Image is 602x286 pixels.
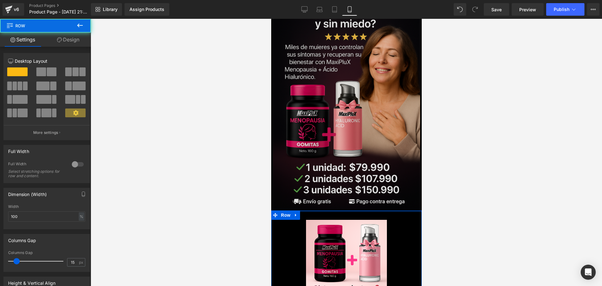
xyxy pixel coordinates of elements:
[8,204,85,209] div: Width
[491,6,502,13] span: Save
[129,7,164,12] div: Assign Products
[8,58,85,64] p: Desktop Layout
[312,3,327,16] a: Laptop
[103,7,118,12] span: Library
[454,3,466,16] button: Undo
[79,212,84,221] div: %
[8,169,65,178] div: Select stretching options for row and content.
[91,3,122,16] a: New Library
[587,3,599,16] button: More
[6,19,69,33] span: Row
[8,192,21,201] span: Row
[79,260,84,264] span: px
[45,33,91,47] a: Design
[297,3,312,16] a: Desktop
[519,6,536,13] span: Preview
[469,3,481,16] button: Redo
[8,251,85,255] div: Columns Gap
[29,3,101,8] a: Product Pages
[8,162,66,168] div: Full Width
[327,3,342,16] a: Tablet
[554,7,569,12] span: Publish
[13,5,20,13] div: v6
[35,201,116,282] img: MaxiPluX Balance Duo - Plena Mujer Kit™
[4,125,90,140] button: More settings
[8,145,29,154] div: Full Width
[512,3,544,16] a: Preview
[29,9,89,14] span: Product Page - [DATE] 21:45:08
[8,188,47,197] div: Dimension (Width)
[8,277,55,286] div: Height & Vertical Align
[21,192,29,201] a: Expand / Collapse
[8,234,36,243] div: Columns Gap
[581,265,596,280] div: Open Intercom Messenger
[3,3,24,16] a: v6
[8,211,85,222] input: auto
[342,3,357,16] a: Mobile
[33,130,58,135] p: More settings
[546,3,584,16] button: Publish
